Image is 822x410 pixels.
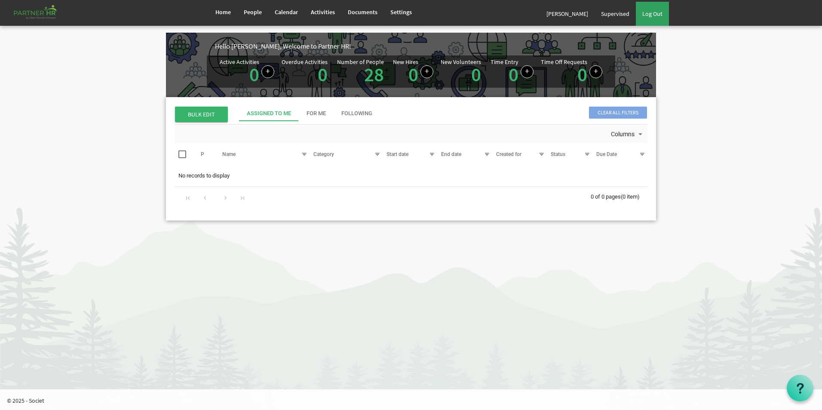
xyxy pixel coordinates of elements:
div: Time Entry [491,59,518,65]
span: Name [222,151,236,157]
div: Go to first page [182,191,194,203]
div: Overdue Activities [282,59,328,65]
div: Active Activities [220,59,259,65]
a: 0 [471,62,481,86]
div: Total number of active people in Partner HR [337,59,386,84]
a: 0 [408,62,418,86]
span: BULK EDIT [175,107,228,122]
span: Columns [610,129,635,140]
a: Log Out [636,2,669,26]
td: No records to display [175,168,647,184]
div: Hello [PERSON_NAME], Welcome to Partner HR! [215,41,656,51]
div: Go to previous page [199,191,211,203]
a: 0 [249,62,259,86]
a: 0 [577,62,587,86]
div: Go to last page [236,191,248,203]
span: Home [215,8,231,16]
div: Number of active Activities in Partner HR [220,59,274,84]
div: Activities assigned to you for which the Due Date is passed [282,59,330,84]
div: Assigned To Me [247,110,291,118]
div: Volunteer hired in the last 7 days [441,59,483,84]
div: For Me [307,110,326,118]
span: (0 item) [621,193,640,200]
div: Following [341,110,372,118]
div: Number of People [337,59,384,65]
div: tab-header [239,106,712,121]
span: Documents [348,8,377,16]
a: Create a new time off request [589,65,602,78]
div: Number of Time Entries [491,59,534,84]
span: Settings [390,8,412,16]
span: 0 of 0 pages [591,193,621,200]
a: Add new person to Partner HR [420,65,433,78]
div: Number of active time off requests [541,59,602,84]
div: New Volunteers [441,59,481,65]
a: Create a new Activity [261,65,274,78]
a: 0 [318,62,328,86]
span: P [201,151,204,157]
div: Columns [609,125,646,143]
div: Time Off Requests [541,59,587,65]
span: Category [313,151,334,157]
span: Start date [386,151,408,157]
a: 0 [509,62,518,86]
div: People hired in the last 7 days [393,59,433,84]
span: Activities [311,8,335,16]
span: End date [441,151,461,157]
span: Due Date [596,151,617,157]
div: New Hires [393,59,418,65]
a: [PERSON_NAME] [540,2,595,26]
a: 28 [364,62,384,86]
p: © 2025 - Societ [7,396,822,405]
span: Supervised [601,10,629,18]
button: Columns [609,129,646,140]
span: People [244,8,262,16]
span: Created for [496,151,521,157]
div: Go to next page [220,191,231,203]
span: Clear all filters [589,107,647,119]
div: 0 of 0 pages (0 item) [591,187,647,205]
span: Calendar [275,8,298,16]
span: Status [551,151,565,157]
a: Supervised [595,2,636,26]
a: Log hours [521,65,534,78]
